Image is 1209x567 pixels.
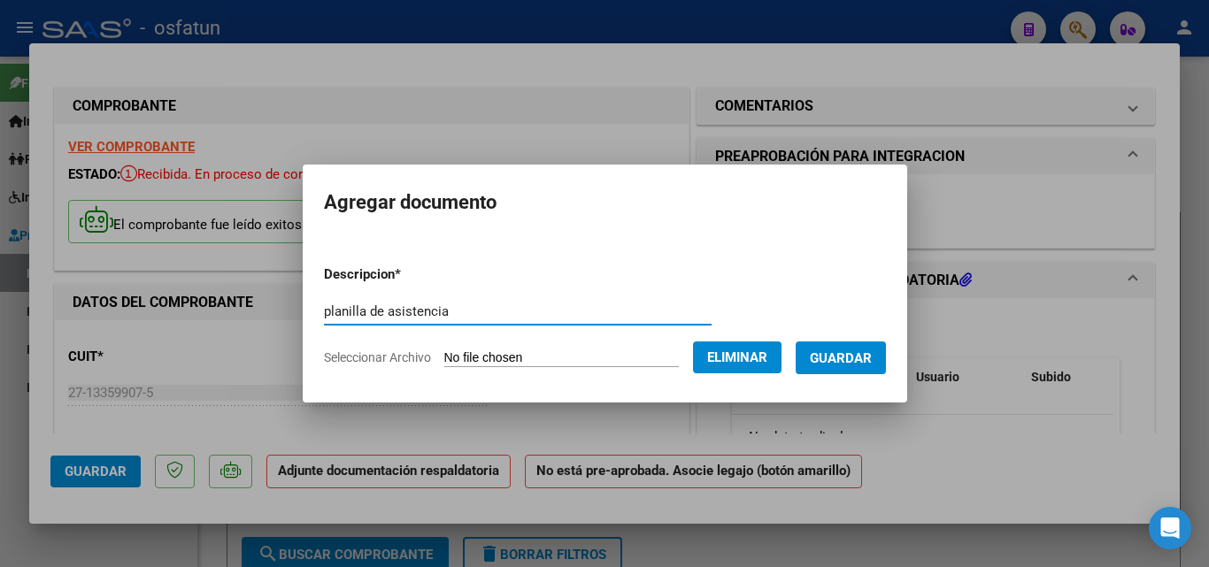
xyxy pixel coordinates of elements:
button: Guardar [796,341,886,374]
button: Eliminar [693,341,782,373]
h2: Agregar documento [324,186,886,219]
p: Descripcion [324,264,493,285]
span: Guardar [810,350,872,366]
span: Seleccionar Archivo [324,350,431,364]
span: Eliminar [707,349,767,365]
div: Open Intercom Messenger [1149,507,1191,549]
